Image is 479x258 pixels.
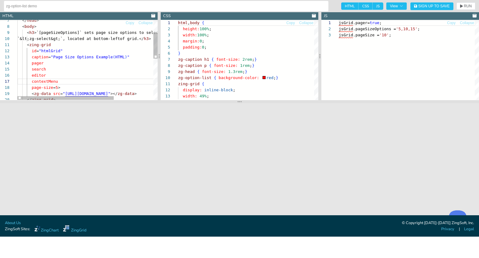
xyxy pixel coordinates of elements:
[32,73,46,78] span: editor
[138,20,153,26] button: Collapse
[183,27,200,31] span: height:
[178,63,202,68] span: zg-caption
[34,24,37,29] span: >
[321,20,331,26] div: 1
[161,63,170,69] div: 8
[60,91,63,96] span: =
[456,2,475,10] button: RUN
[228,69,242,74] span: 1.3rem
[178,57,202,62] span: zg-caption
[34,225,59,233] a: ZingChart
[202,20,204,25] span: {
[459,226,460,232] span: |
[144,36,149,41] span: h3
[178,51,181,56] span: }
[161,81,170,87] div: 11
[39,49,63,53] span: "htmlGrid"
[178,20,188,25] span: html
[197,69,200,74] span: {
[212,57,214,62] span: {
[34,30,37,35] span: >
[359,2,373,10] span: CSS
[242,57,252,62] span: 2rem
[32,91,34,96] span: <
[245,69,247,74] span: }
[447,20,456,26] button: Copy
[214,75,216,80] span: {
[219,75,259,80] span: background-color:
[339,33,379,37] span: jsGrid.pageSize =
[37,49,39,53] span: =
[148,36,151,41] span: >
[161,69,170,75] div: 9
[27,42,29,47] span: <
[125,20,134,26] button: Copy
[110,91,117,96] span: ></
[341,2,383,10] div: checkbox-group
[139,36,144,41] span: </
[161,93,170,99] div: 13
[58,85,60,90] span: >
[242,69,245,74] span: ;
[373,2,383,10] span: JS
[370,20,379,25] span: true
[214,63,238,68] span: font-size:
[250,63,252,68] span: ;
[321,26,331,32] div: 2
[386,2,407,10] button: View
[266,75,273,80] span: red
[125,55,127,59] span: )
[199,27,209,31] span: 100%
[396,27,417,31] span: '5,10,15'
[118,91,134,96] span: zg-data
[63,225,86,233] a: ZingGrid
[199,94,206,98] span: 49%
[190,20,199,25] span: body
[161,32,170,38] div: 3
[410,2,453,10] button: Sign Up to Save
[161,87,170,93] div: 12
[134,91,137,96] span: >
[178,69,195,74] span: zg-head
[339,20,370,25] span: jsGrid.pager=
[202,39,204,43] span: ;
[127,55,130,59] span: "
[188,20,190,25] span: ,
[32,79,58,84] span: contextMenu
[341,2,359,10] span: HTML
[183,33,197,37] span: width:
[32,55,48,59] span: caption
[183,45,202,49] span: padding:
[209,63,212,68] span: {
[207,33,209,37] span: ;
[29,42,51,47] span: zing-grid
[379,33,389,37] span: '10'
[178,82,199,86] span: zing-grid
[120,36,139,41] span: of grid.
[161,99,170,105] div: 14
[299,21,313,25] span: Collapse
[63,91,65,96] span: "
[207,94,209,98] span: ;
[464,4,472,8] span: RUN
[161,44,170,50] div: 5
[138,21,153,25] span: Collapse
[390,4,403,8] span: View
[204,63,207,68] span: p
[197,33,207,37] span: 100%
[183,94,197,98] span: width:
[24,24,34,29] span: body
[108,91,110,96] span: "
[441,226,454,232] a: Privacy
[252,63,255,68] span: }
[27,30,29,35] span: <
[233,88,235,92] span: ;
[55,85,58,90] span: 5
[204,88,233,92] span: inline-block
[65,91,108,96] span: [URL][DOMAIN_NAME]
[339,27,396,31] span: jsGrid.pageSizeOptions =
[37,30,156,35] span: `[pageSizeOptions]` sets page size options to sele
[29,30,34,35] span: h3
[113,55,115,59] span: (
[6,1,326,11] input: Untitled Demo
